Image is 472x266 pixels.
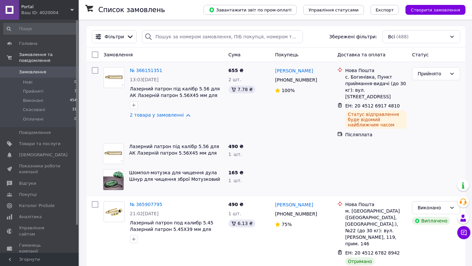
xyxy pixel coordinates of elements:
[21,4,70,10] span: Portal
[345,201,407,208] div: Нова Пошта
[23,88,43,94] span: Прийняті
[418,70,447,77] div: Прийнято
[72,107,77,113] span: 31
[104,52,133,57] span: Замовлення
[228,85,255,93] div: 7.78 ₴
[19,130,51,136] span: Повідомлення
[337,52,385,57] span: Доставка та оплата
[370,5,399,15] button: Експорт
[228,152,242,157] span: 1 шт.
[228,52,241,57] span: Cума
[104,202,124,222] img: Фото товару
[308,8,359,12] span: Управління статусами
[19,52,79,64] span: Замовлення та повідомлення
[228,178,242,183] span: 1 шт.
[228,219,255,227] div: 6.13 ₴
[130,86,220,104] a: Лазерний патрон під калібр 5.56 для АК Лазерній патрон 5.56X45 мм для холодного пристрілювання
[19,41,37,47] span: Головна
[19,152,68,158] span: [DEMOGRAPHIC_DATA]
[130,68,162,73] a: № 366151351
[105,33,124,40] span: Фільтри
[411,8,460,12] span: Створити замовлення
[204,5,297,15] button: Завантажити звіт по пром-оплаті
[457,226,470,239] button: Чат з покупцем
[345,74,407,100] div: с. Богинівка, Пункт приймання-видачі (до 30 кг): вул. [STREET_ADDRESS]
[275,52,298,57] span: Покупець
[412,52,429,57] span: Статус
[345,67,407,74] div: Нова Пошта
[329,33,377,40] span: Збережені фільтри:
[19,242,61,254] span: Гаманець компанії
[399,7,465,12] a: Створити замовлення
[130,112,184,118] a: 2 товара у замовленні
[19,192,37,198] span: Покупці
[129,144,219,162] a: Лазерний патрон під калібр 5.56 для АК Лазерній патрон 5.56X45 мм для холодного пристрілювання
[396,34,409,39] span: (488)
[74,79,77,85] span: 0
[98,6,165,14] h1: Список замовлень
[129,170,220,188] a: Шомпол-мотузка для чищення дула Шнур для чищення зброї Мотузковий шомпол 5.56 5.45
[303,5,364,15] button: Управління статусами
[130,220,213,238] a: Лазерный патрон под калибр 5.45 Лазерний патрон 5.45X39 мм для холодної пристрілки для АК
[274,75,318,85] div: [PHONE_NUMBER]
[130,202,162,207] a: № 365907795
[19,163,61,175] span: Показники роботи компанії
[228,170,244,175] span: 165 ₴
[23,107,45,113] span: Скасовані
[228,211,241,216] span: 1 шт.
[282,222,292,227] span: 75%
[388,33,395,40] span: Всі
[274,209,318,218] div: [PHONE_NUMBER]
[412,217,450,225] div: Виплачено
[19,225,61,237] span: Управління сайтом
[103,170,124,190] img: Фото товару
[19,180,36,186] span: Відгуки
[104,201,125,222] a: Фото товару
[130,211,159,216] span: 21:02[DATE]
[345,208,407,247] div: м. [GEOGRAPHIC_DATA] ([GEOGRAPHIC_DATA], [GEOGRAPHIC_DATA].), №22 (до 30 кг): вул. [PERSON_NAME],...
[74,88,77,94] span: 3
[23,116,44,122] span: Оплачені
[19,203,54,209] span: Каталог ProSale
[19,69,46,75] span: Замовлення
[23,79,32,85] span: Нові
[21,10,79,16] div: Ваш ID: 4020004
[130,77,159,82] span: 13:03[DATE]
[376,8,394,12] span: Експорт
[104,67,125,88] a: Фото товару
[345,250,400,256] span: ЕН: 20 4512 6782 8942
[19,141,61,147] span: Товари та послуги
[228,77,241,82] span: 2 шт.
[418,204,447,211] div: Виконано
[103,146,124,161] img: Фото товару
[345,131,407,138] div: Післяплата
[405,5,465,15] button: Створити замовлення
[228,202,244,207] span: 490 ₴
[23,98,43,104] span: Виконані
[3,23,77,35] input: Пошук
[345,110,407,129] div: Статус відправлення буде відомий найближчим часом
[19,214,42,220] span: Аналітика
[228,144,244,149] span: 490 ₴
[70,98,77,104] span: 454
[142,30,303,43] input: Пошук за номером замовлення, ПІБ покупця, номером телефону, Email, номером накладної
[228,68,244,73] span: 655 ₴
[74,116,77,122] span: 0
[275,67,313,74] a: [PERSON_NAME]
[282,88,295,93] span: 100%
[209,7,291,13] span: Завантажити звіт по пром-оплаті
[345,103,400,108] span: ЕН: 20 4512 6917 4810
[275,201,313,208] a: [PERSON_NAME]
[104,70,124,85] img: Фото товару
[345,257,375,265] div: Отримано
